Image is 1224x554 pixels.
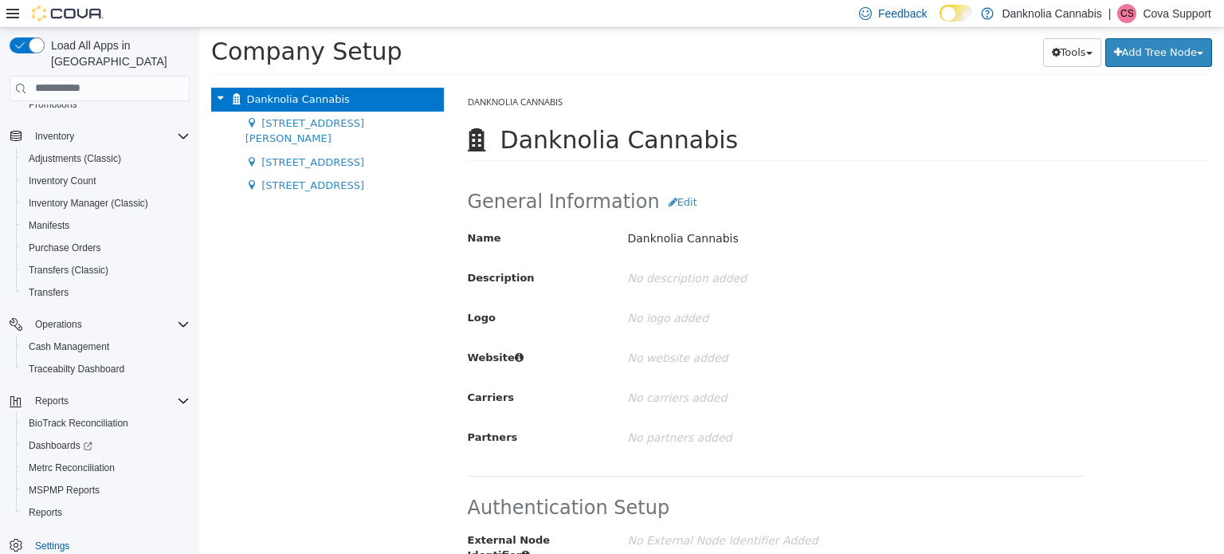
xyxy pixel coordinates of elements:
a: Metrc Reconciliation [22,458,121,477]
a: Promotions [22,95,84,114]
img: Cova [32,6,104,22]
span: Dashboards [29,439,92,452]
a: Traceabilty Dashboard [22,360,131,379]
a: Reports [22,503,69,522]
span: CS [1120,4,1134,23]
button: MSPMP Reports [16,479,196,501]
span: Adjustments (Classic) [29,152,121,165]
a: Inventory Count [22,171,103,191]
button: Cash Management [16,336,196,358]
span: External Node Identifier [269,506,351,534]
span: MSPMP Reports [29,484,100,497]
span: Inventory Manager (Classic) [22,194,190,213]
span: Purchase Orders [29,242,101,254]
a: Purchase Orders [22,238,108,257]
span: Reports [22,503,190,522]
span: BioTrack Reconciliation [22,414,190,433]
span: Purchase Orders [22,238,190,257]
a: MSPMP Reports [22,481,106,500]
span: [STREET_ADDRESS] [62,151,165,163]
span: Partners [269,403,319,415]
a: Cash Management [22,337,116,356]
button: Promotions [16,93,196,116]
span: Inventory Manager (Classic) [29,197,148,210]
span: Promotions [29,98,77,111]
span: Website [269,324,324,336]
span: Transfers (Classic) [29,264,108,277]
button: Adjustments (Classic) [16,147,196,170]
p: No logo added [428,277,831,305]
button: Transfers (Classic) [16,259,196,281]
span: Danknolia Cannabis [269,68,363,80]
button: Reports [16,501,196,524]
span: Dashboards [22,436,190,455]
span: Reports [29,506,62,519]
p: No website added [428,316,831,344]
span: Metrc Reconciliation [22,458,190,477]
span: BioTrack Reconciliation [29,417,128,430]
button: Transfers [16,281,196,304]
a: Dashboards [16,434,196,457]
span: Transfers [22,283,190,302]
span: [STREET_ADDRESS] [62,128,165,140]
button: Purchase Orders [16,237,196,259]
span: MSPMP Reports [22,481,190,500]
a: Adjustments (Classic) [22,149,127,168]
span: Inventory Count [29,175,96,187]
span: Metrc Reconciliation [29,462,115,474]
h2: Authentication Setup [269,470,885,490]
p: Danknolia Cannabis [428,197,831,225]
button: Metrc Reconciliation [16,457,196,479]
span: Traceabilty Dashboard [29,363,124,375]
span: Promotions [22,95,190,114]
span: Transfers (Classic) [22,261,190,280]
a: Dashboards [22,436,99,455]
span: Traceabilty Dashboard [22,360,190,379]
div: Cova Support [1117,4,1136,23]
button: Reports [3,390,196,412]
button: Add Tree Node [906,10,1013,39]
p: No External Node Identifier Added [428,499,831,527]
span: Operations [29,315,190,334]
a: Transfers (Classic) [22,261,115,280]
p: Cova Support [1143,4,1211,23]
span: Danknolia Cannabis [47,65,150,77]
span: Cash Management [29,340,109,353]
span: Logo [269,284,296,296]
a: Inventory Manager (Classic) [22,194,155,213]
h2: General Information [269,160,885,189]
span: Inventory [35,130,74,143]
span: Danknolia Cannabis [301,98,539,126]
a: BioTrack Reconciliation [22,414,135,433]
p: No carriers added [428,356,831,384]
span: Operations [35,318,82,331]
span: Reports [29,391,190,411]
button: Manifests [16,214,196,237]
p: No partners added [428,396,831,424]
span: Inventory Count [22,171,190,191]
span: Manifests [22,216,190,235]
span: Reports [35,395,69,407]
span: [STREET_ADDRESS][PERSON_NAME] [46,89,165,117]
button: Operations [29,315,88,334]
span: Adjustments (Classic) [22,149,190,168]
span: Inventory [29,127,190,146]
button: Tools [844,10,902,39]
span: Feedback [878,6,927,22]
input: Dark Mode [940,5,973,22]
span: Load All Apps in [GEOGRAPHIC_DATA] [45,37,190,69]
span: Settings [35,540,69,552]
button: Traceabilty Dashboard [16,358,196,380]
button: Operations [3,313,196,336]
a: Transfers [22,283,75,302]
button: Inventory [3,125,196,147]
button: BioTrack Reconciliation [16,412,196,434]
button: Inventory Manager (Classic) [16,192,196,214]
p: | [1108,4,1112,23]
span: Transfers [29,286,69,299]
span: Description [269,244,335,256]
p: No description added [428,237,831,265]
button: Reports [29,391,75,411]
button: Inventory Count [16,170,196,192]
